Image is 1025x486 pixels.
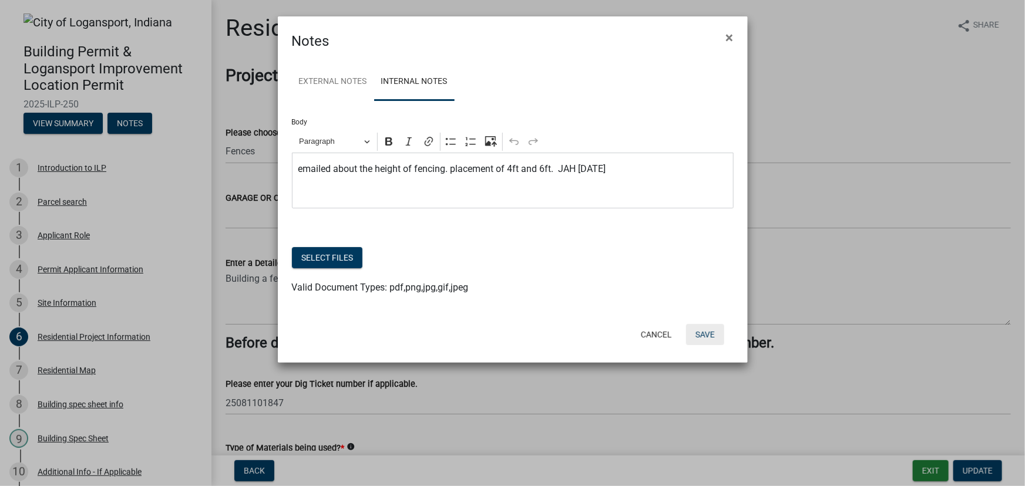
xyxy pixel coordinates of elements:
button: Save [686,324,724,345]
button: Paragraph, Heading [294,133,375,151]
button: Close [717,21,743,54]
label: Body [292,119,308,126]
h4: Notes [292,31,330,52]
div: Editor toolbar [292,130,734,153]
button: Cancel [631,324,681,345]
span: Valid Document Types: pdf,png,jpg,gif,jpeg [292,282,469,293]
p: emailed about the height of fencing. placement of 4ft and 6ft. JAH [DATE] [298,162,727,176]
span: × [726,29,734,46]
span: Paragraph [299,134,360,148]
a: External Notes [292,63,374,101]
div: Editor editing area: main. Press Alt+0 for help. [292,153,734,208]
a: Internal Notes [374,63,455,101]
button: Select files [292,247,362,268]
